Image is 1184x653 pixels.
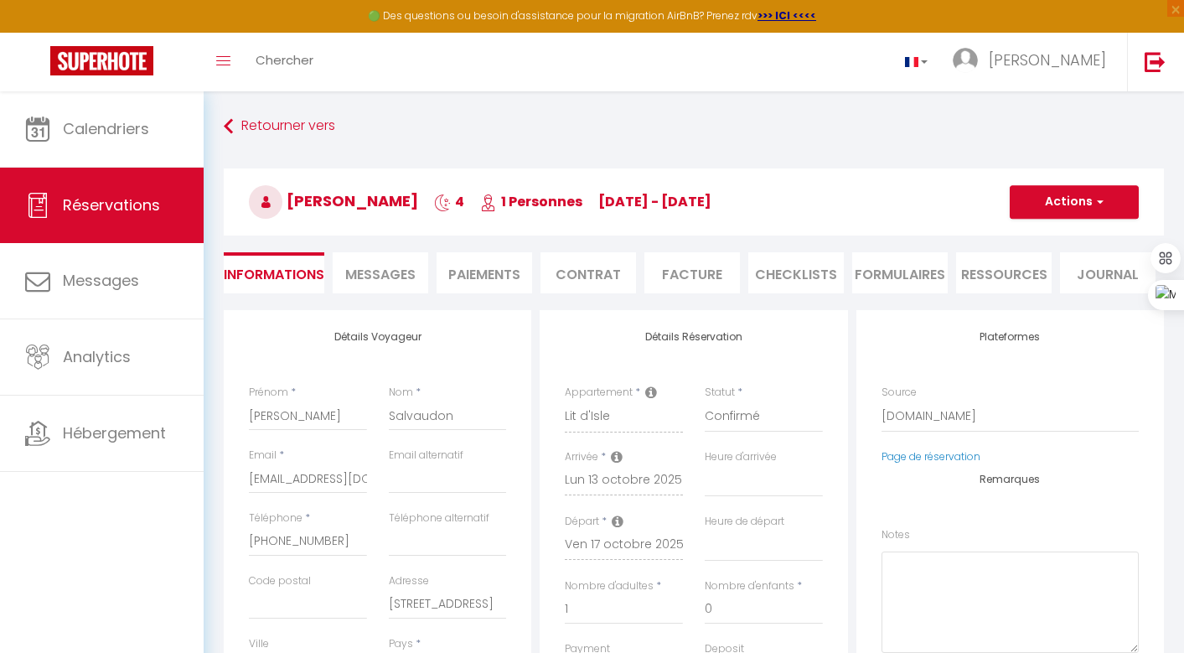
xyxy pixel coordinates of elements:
label: Ville [249,636,269,652]
label: Départ [565,514,599,530]
span: 4 [434,192,464,211]
label: Adresse [389,573,429,589]
label: Téléphone [249,510,302,526]
label: Nombre d'adultes [565,578,654,594]
label: Statut [705,385,735,401]
span: [PERSON_NAME] [249,190,418,211]
span: Calendriers [63,118,149,139]
label: Email alternatif [389,448,463,464]
li: Journal [1060,252,1156,293]
label: Code postal [249,573,311,589]
li: Contrat [540,252,636,293]
a: >>> ICI <<<< [757,8,816,23]
li: Facture [644,252,740,293]
li: Paiements [437,252,532,293]
label: Arrivée [565,449,598,465]
label: Notes [882,527,910,543]
a: ... [PERSON_NAME] [940,33,1127,91]
label: Heure de départ [705,514,784,530]
span: Réservations [63,194,160,215]
img: logout [1145,51,1166,72]
a: Page de réservation [882,449,980,464]
li: FORMULAIRES [852,252,948,293]
img: Super Booking [50,46,153,75]
a: Retourner vers [224,111,1164,142]
span: [PERSON_NAME] [989,49,1106,70]
label: Heure d'arrivée [705,449,777,465]
h4: Détails Réservation [565,331,822,343]
span: [DATE] - [DATE] [598,192,711,211]
label: Pays [389,636,413,652]
li: CHECKLISTS [748,252,844,293]
li: Ressources [956,252,1052,293]
a: Chercher [243,33,326,91]
label: Email [249,448,277,464]
h4: Détails Voyageur [249,331,506,343]
span: Hébergement [63,422,166,443]
label: Nombre d'enfants [705,578,794,594]
label: Source [882,385,917,401]
span: Messages [345,265,416,284]
span: Analytics [63,346,131,367]
h4: Plateformes [882,331,1139,343]
span: Chercher [256,51,313,69]
label: Prénom [249,385,288,401]
img: ... [953,48,978,73]
span: 1 Personnes [480,192,582,211]
span: Messages [63,270,139,291]
label: Nom [389,385,413,401]
label: Appartement [565,385,633,401]
button: Actions [1010,185,1139,219]
h4: Remarques [882,474,1139,485]
label: Téléphone alternatif [389,510,489,526]
li: Informations [224,252,324,293]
